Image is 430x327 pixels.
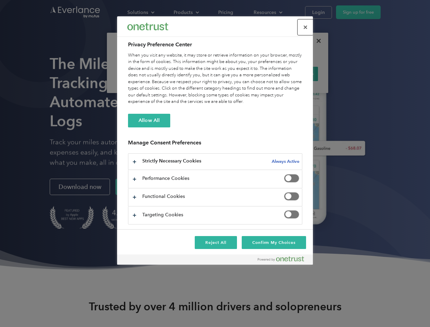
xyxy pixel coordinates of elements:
[128,139,302,150] h3: Manage Consent Preferences
[195,236,237,249] button: Reject All
[258,256,304,262] img: Powered by OneTrust Opens in a new Tab
[127,23,168,30] img: Everlance
[117,16,313,265] div: Privacy Preference Center
[298,20,313,35] button: Close
[117,16,313,265] div: Preference center
[128,41,302,49] h2: Privacy Preference Center
[128,114,170,127] button: Allow All
[127,20,168,33] div: Everlance
[128,52,302,105] div: When you visit any website, it may store or retrieve information on your browser, mostly in the f...
[258,256,309,265] a: Powered by OneTrust Opens in a new Tab
[242,236,306,249] button: Confirm My Choices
